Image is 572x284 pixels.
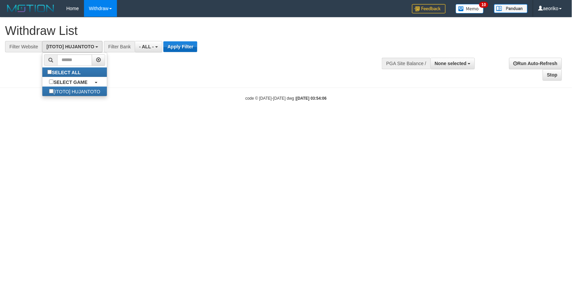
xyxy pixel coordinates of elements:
img: MOTION_logo.png [5,3,56,13]
button: - ALL - [135,41,162,52]
strong: [DATE] 03:54:06 [296,96,327,101]
h1: Withdraw List [5,24,375,38]
div: Filter Website [5,41,42,52]
span: - ALL - [139,44,154,49]
div: PGA Site Balance / [382,58,430,69]
a: SELECT GAME [42,77,107,87]
img: Feedback.jpg [412,4,446,13]
button: None selected [431,58,475,69]
img: Button%20Memo.svg [456,4,484,13]
a: Run Auto-Refresh [509,58,562,69]
label: [ITOTO] HUJANTOTO [42,87,107,96]
button: Apply Filter [163,41,197,52]
a: Stop [543,69,562,81]
small: code © [DATE]-[DATE] dwg | [245,96,327,101]
img: panduan.png [494,4,528,13]
label: SELECT ALL [42,67,87,77]
input: SELECT ALL [47,70,52,74]
b: SELECT GAME [53,80,87,85]
span: 10 [479,2,488,8]
span: [ITOTO] HUJANTOTO [46,44,94,49]
input: [ITOTO] HUJANTOTO [49,89,53,93]
span: None selected [435,61,467,66]
input: SELECT GAME [49,80,53,84]
button: [ITOTO] HUJANTOTO [42,41,103,52]
div: Filter Bank [104,41,135,52]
